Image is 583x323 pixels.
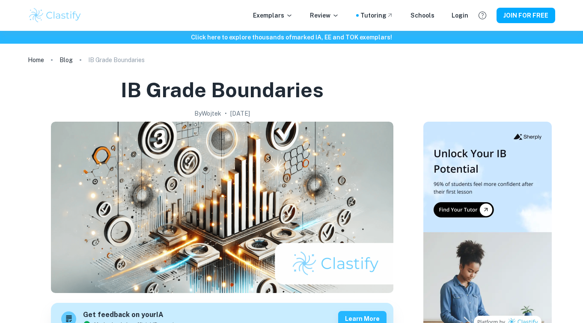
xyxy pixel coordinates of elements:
[253,11,293,20] p: Exemplars
[51,122,393,293] img: IB Grade Boundaries cover image
[230,109,250,118] h2: [DATE]
[310,11,339,20] p: Review
[360,11,393,20] a: Tutoring
[452,11,468,20] a: Login
[83,310,185,320] h6: Get feedback on your IA
[28,54,44,66] a: Home
[88,55,145,65] p: IB Grade Boundaries
[410,11,434,20] a: Schools
[2,33,581,42] h6: Click here to explore thousands of marked IA, EE and TOK exemplars !
[497,8,555,23] button: JOIN FOR FREE
[194,109,221,118] h2: By Wojtek
[225,109,227,118] p: •
[28,7,82,24] img: Clastify logo
[475,8,490,23] button: Help and Feedback
[59,54,73,66] a: Blog
[121,76,324,104] h1: IB Grade Boundaries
